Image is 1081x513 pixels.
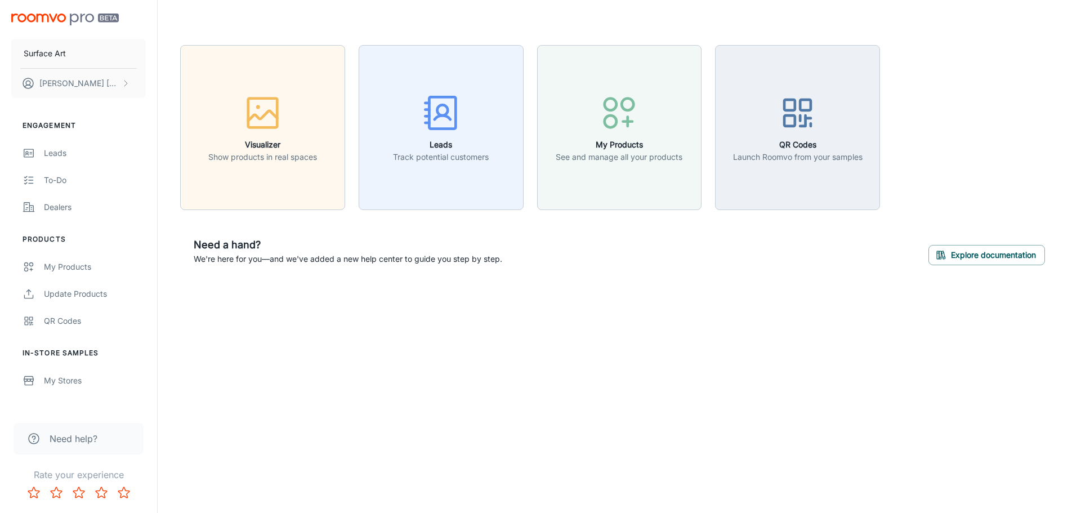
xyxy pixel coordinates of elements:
[556,151,682,163] p: See and manage all your products
[208,139,317,151] h6: Visualizer
[537,121,702,132] a: My ProductsSee and manage all your products
[194,237,502,253] h6: Need a hand?
[11,69,146,98] button: [PERSON_NAME] [PERSON_NAME]
[44,261,146,273] div: My Products
[715,121,880,132] a: QR CodesLaunch Roomvo from your samples
[44,315,146,327] div: QR Codes
[393,139,489,151] h6: Leads
[359,45,524,210] button: LeadsTrack potential customers
[537,45,702,210] button: My ProductsSee and manage all your products
[733,151,863,163] p: Launch Roomvo from your samples
[180,45,345,210] button: VisualizerShow products in real spaces
[715,45,880,210] button: QR CodesLaunch Roomvo from your samples
[44,147,146,159] div: Leads
[556,139,682,151] h6: My Products
[393,151,489,163] p: Track potential customers
[359,121,524,132] a: LeadsTrack potential customers
[11,14,119,25] img: Roomvo PRO Beta
[928,248,1045,260] a: Explore documentation
[44,174,146,186] div: To-do
[44,201,146,213] div: Dealers
[928,245,1045,265] button: Explore documentation
[11,39,146,68] button: Surface Art
[44,288,146,300] div: Update Products
[733,139,863,151] h6: QR Codes
[208,151,317,163] p: Show products in real spaces
[24,47,66,60] p: Surface Art
[194,253,502,265] p: We're here for you—and we've added a new help center to guide you step by step.
[39,77,119,90] p: [PERSON_NAME] [PERSON_NAME]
